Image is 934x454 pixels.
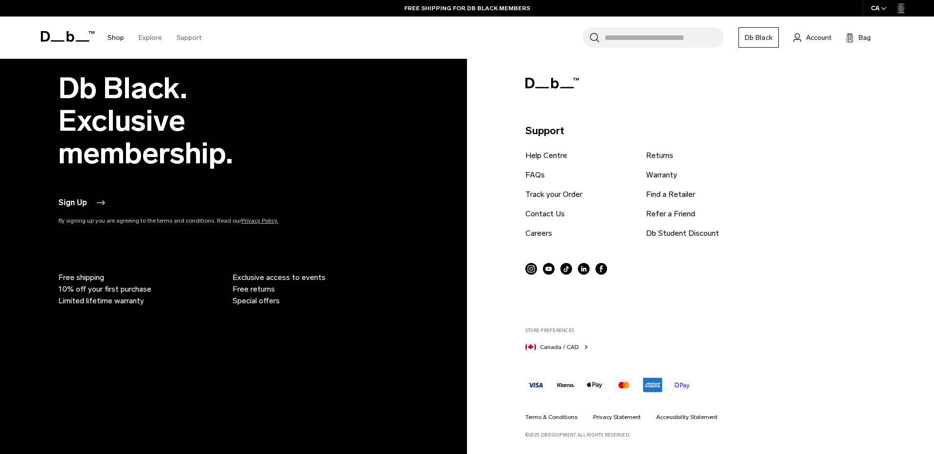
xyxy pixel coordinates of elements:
[593,413,641,421] a: Privacy Statement
[738,27,779,48] a: Db Black
[806,33,831,43] span: Account
[846,32,871,43] button: Bag
[793,32,831,43] a: Account
[525,327,866,334] label: Store Preferences
[58,283,151,295] span: 10% off your first purchase
[233,272,325,283] span: Exclusive access to events
[656,413,718,421] a: Accessibility Statement
[58,197,107,209] button: Sign Up
[525,169,545,181] a: FAQs
[58,295,144,307] span: Limited lifetime warranty
[58,216,321,225] p: By signing up you are agreeing to the terms and conditions. Read our
[100,17,209,59] nav: Main Navigation
[233,295,280,307] span: Special offers
[58,72,321,170] h2: Db Black. Exclusive membership.
[646,189,695,200] a: Find a Retailer
[525,342,536,352] img: Canada
[540,343,578,351] span: Canada / CAD
[525,150,567,161] a: Help Centre
[233,283,275,295] span: Free returns
[525,413,577,421] a: Terms & Conditions
[525,428,866,438] p: ©2025, Db Equipment. All rights reserved.
[525,227,552,239] a: Careers
[525,123,866,139] p: Support
[646,208,695,220] a: Refer a Friend
[525,340,590,352] button: Canada Canada / CAD
[859,33,871,43] span: Bag
[404,4,530,13] a: FREE SHIPPING FOR DB BLACK MEMBERS
[646,150,673,161] a: Returns
[241,217,278,224] a: Privacy Policy.
[58,272,104,283] span: Free shipping
[525,208,565,220] a: Contact Us
[646,169,677,181] a: Warranty
[139,20,162,55] a: Explore
[646,227,719,239] a: Db Student Discount
[108,20,124,55] a: Shop
[525,189,582,200] a: Track your Order
[177,20,201,55] a: Support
